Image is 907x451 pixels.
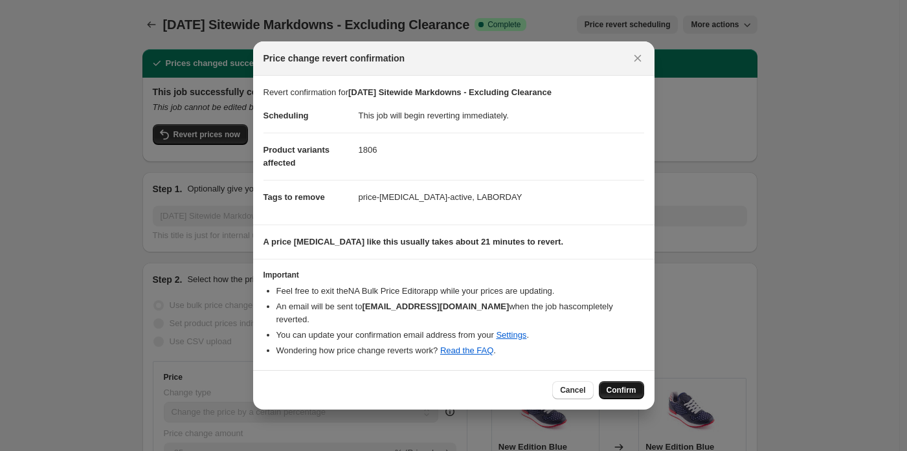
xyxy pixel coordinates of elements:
li: Feel free to exit the NA Bulk Price Editor app while your prices are updating. [276,285,644,298]
dd: price-[MEDICAL_DATA]-active, LABORDAY [359,180,644,214]
button: Confirm [599,381,644,399]
span: Tags to remove [263,192,325,202]
b: [EMAIL_ADDRESS][DOMAIN_NAME] [362,302,509,311]
p: Revert confirmation for [263,86,644,99]
dd: 1806 [359,133,644,167]
button: Close [629,49,647,67]
li: Wondering how price change reverts work? . [276,344,644,357]
h3: Important [263,270,644,280]
a: Settings [496,330,526,340]
b: A price [MEDICAL_DATA] like this usually takes about 21 minutes to revert. [263,237,564,247]
button: Cancel [552,381,593,399]
b: [DATE] Sitewide Markdowns - Excluding Clearance [348,87,552,97]
li: You can update your confirmation email address from your . [276,329,644,342]
span: Scheduling [263,111,309,120]
span: Product variants affected [263,145,330,168]
dd: This job will begin reverting immediately. [359,99,644,133]
span: Cancel [560,385,585,395]
li: An email will be sent to when the job has completely reverted . [276,300,644,326]
span: Confirm [607,385,636,395]
span: Price change revert confirmation [263,52,405,65]
a: Read the FAQ [440,346,493,355]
